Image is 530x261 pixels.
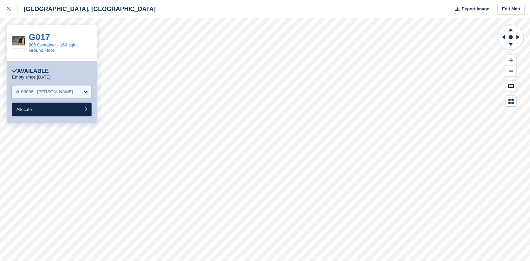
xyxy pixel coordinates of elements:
[12,75,50,80] p: Empty since [DATE]
[16,89,73,95] div: #100896 - [PERSON_NAME]
[18,5,156,13] div: [GEOGRAPHIC_DATA], [GEOGRAPHIC_DATA]
[16,107,32,112] span: Allocate
[506,55,516,66] button: Zoom In
[29,42,78,53] a: 20ft Container - 160 sqft - Ground Floor
[12,36,25,46] img: IMG_3952.jpeg
[506,96,516,107] button: Map Legend
[29,32,50,42] a: G017
[497,4,525,15] a: Edit Map
[506,81,516,92] button: Keyboard Shortcuts
[12,68,49,75] div: Available
[12,103,92,116] button: Allocate
[506,66,516,77] button: Zoom Out
[451,4,489,15] button: Export Image
[461,6,489,12] span: Export Image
